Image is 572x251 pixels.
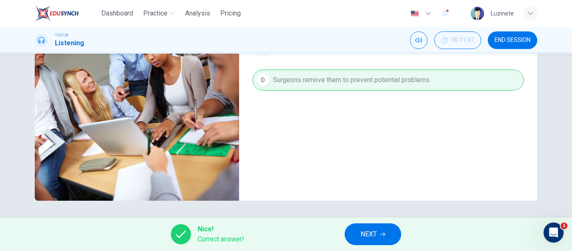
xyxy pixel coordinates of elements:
span: Correct answer! [198,234,244,244]
span: END SESSION [495,37,531,44]
img: EduSynch logo [35,5,79,22]
span: Nice! [198,224,244,234]
div: Mute [410,31,428,49]
button: Analysis [182,6,214,21]
img: en [410,10,420,17]
div: Hide [434,31,481,49]
span: Pricing [220,8,241,18]
span: TOEFL® [55,32,68,38]
h1: Listening [55,38,84,48]
button: 00:11:47 [434,31,481,49]
span: Dashboard [101,8,133,18]
a: EduSynch logo [35,5,98,22]
iframe: Intercom live chat [544,223,564,243]
span: Analysis [185,8,210,18]
img: Profile picture [471,7,484,20]
button: END SESSION [488,31,537,49]
span: NEXT [361,228,377,240]
span: 1 [561,223,567,229]
span: 00:11:47 [451,37,474,44]
button: Dashboard [98,6,137,21]
span: Practice [143,8,167,18]
button: NEXT [345,223,401,245]
button: Pricing [217,6,244,21]
button: Practice [140,6,178,21]
div: Luzinete [491,8,514,18]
